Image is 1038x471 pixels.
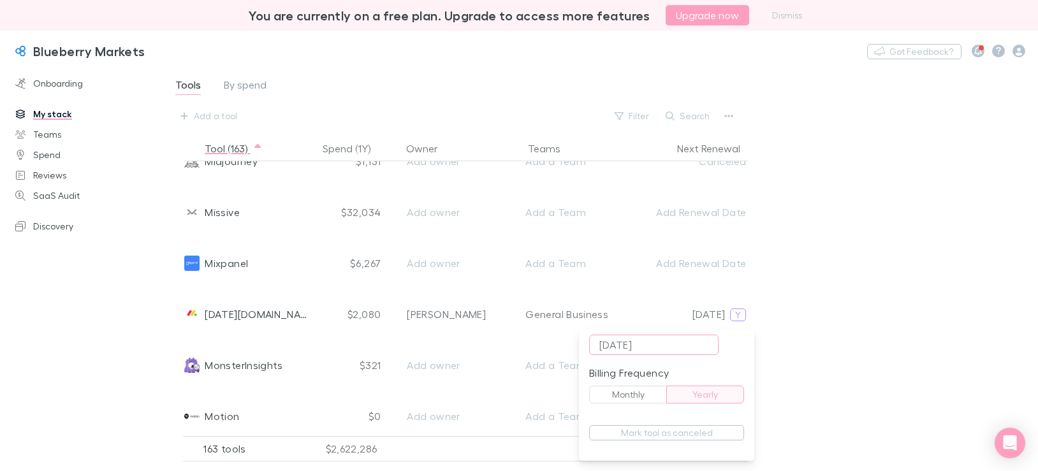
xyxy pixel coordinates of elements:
input: Choose date, selected date is Sep 28, 2025 [589,335,719,355]
div: Open Intercom Messenger [995,428,1025,458]
p: Billing Frequency [589,365,744,380]
button: Mark tool as canceled [589,425,744,440]
div: billing frequency [589,386,744,403]
button: Yearly [666,386,744,403]
button: Monthly [589,386,667,403]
